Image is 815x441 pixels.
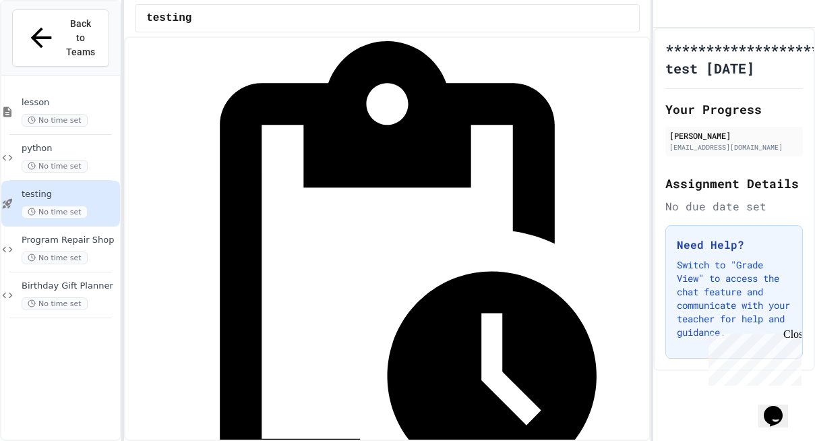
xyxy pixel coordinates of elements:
[669,142,799,152] div: [EMAIL_ADDRESS][DOMAIN_NAME]
[665,198,803,214] div: No due date set
[677,237,791,253] h3: Need Help?
[665,100,803,119] h2: Your Progress
[146,10,191,26] span: testing
[677,258,791,339] p: Switch to "Grade View" to access the chat feature and communicate with your teacher for help and ...
[22,97,117,109] span: lesson
[22,206,88,218] span: No time set
[65,17,96,59] span: Back to Teams
[703,328,802,386] iframe: chat widget
[758,387,802,428] iframe: chat widget
[22,281,117,292] span: Birthday Gift Planner
[22,189,117,200] span: testing
[22,297,88,310] span: No time set
[669,129,799,142] div: [PERSON_NAME]
[12,9,109,67] button: Back to Teams
[22,114,88,127] span: No time set
[22,143,117,154] span: python
[22,160,88,173] span: No time set
[5,5,93,86] div: Chat with us now!Close
[665,174,803,193] h2: Assignment Details
[22,252,88,264] span: No time set
[22,235,117,246] span: Program Repair Shop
